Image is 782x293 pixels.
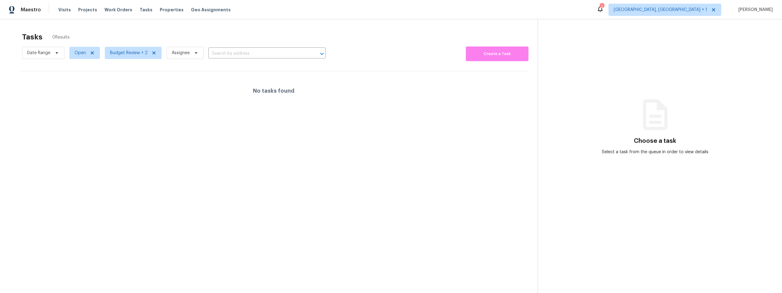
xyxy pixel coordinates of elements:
[253,88,294,94] h4: No tasks found
[58,7,71,13] span: Visits
[104,7,132,13] span: Work Orders
[75,50,86,56] span: Open
[160,7,184,13] span: Properties
[466,46,528,61] button: Create a Task
[469,50,525,57] span: Create a Task
[140,8,152,12] span: Tasks
[614,7,707,13] span: [GEOGRAPHIC_DATA], [GEOGRAPHIC_DATA] + 1
[600,4,604,10] div: 2
[52,34,70,40] span: 0 Results
[597,149,714,155] div: Select a task from the queue in order to view details
[191,7,231,13] span: Geo Assignments
[110,50,148,56] span: Budget Review + 2
[27,50,50,56] span: Date Range
[634,138,676,144] h3: Choose a task
[208,49,309,58] input: Search by address
[78,7,97,13] span: Projects
[21,7,41,13] span: Maestro
[22,34,42,40] h2: Tasks
[318,50,326,58] button: Open
[172,50,190,56] span: Assignee
[736,7,773,13] span: [PERSON_NAME]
